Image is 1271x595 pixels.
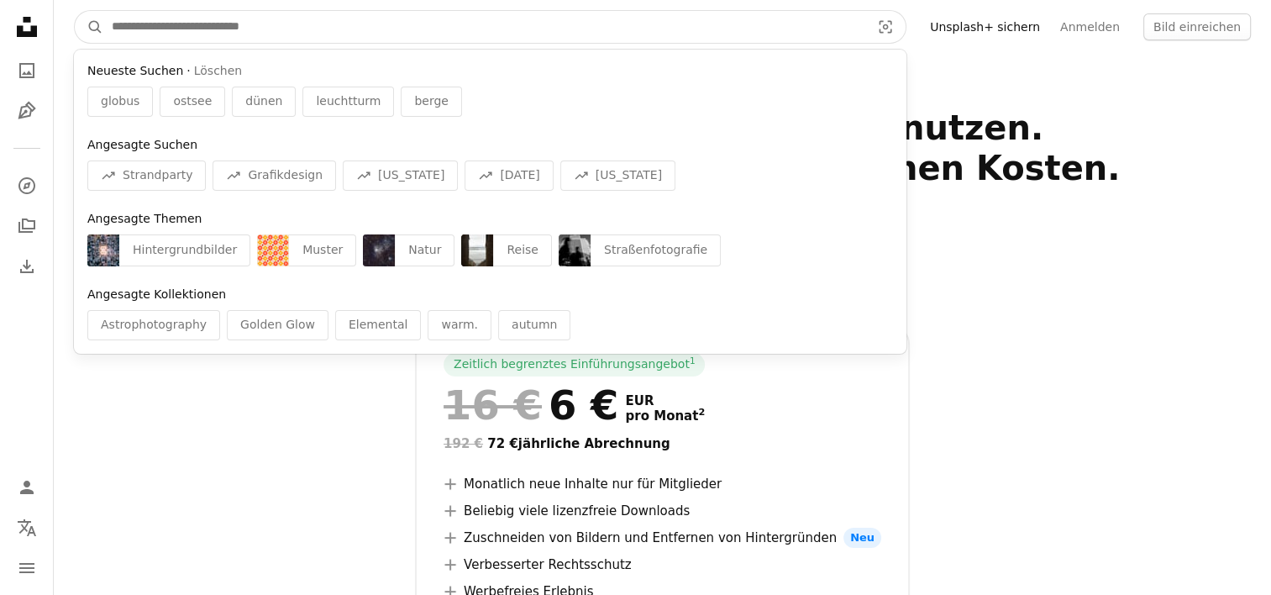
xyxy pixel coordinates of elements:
sup: 2 [698,407,705,418]
span: Strandparty [123,167,192,184]
li: Zuschneiden von Bildern und Entfernen von Hintergründen [444,528,881,548]
span: leuchtturm [316,93,381,110]
div: Straßenfotografie [591,234,721,266]
span: pro Monat [625,408,705,424]
div: Natur [395,234,454,266]
span: Neu [843,528,881,548]
a: Startseite — Unsplash [10,10,44,47]
img: premium_photo-1728498509310-23faa8d96510 [559,234,591,266]
img: premium_vector-1726848946310-412afa011a6e [257,234,289,266]
a: Anmelden / Registrieren [10,471,44,504]
a: Bisherige Downloads [10,250,44,283]
div: Muster [289,234,356,266]
li: Monatlich neue Inhalte nur für Mitglieder [444,474,881,494]
a: Unsplash+ sichern [920,13,1050,40]
form: Finden Sie Bildmaterial auf der ganzen Webseite [74,10,906,44]
div: Zeitlich begrenztes Einführungsangebot [444,353,705,376]
span: 192 € [444,436,483,451]
div: 6 € [444,383,618,427]
div: Reise [493,234,552,266]
button: Menü [10,551,44,585]
span: Angesagte Themen [87,212,202,225]
span: globus [101,93,139,110]
span: 16 € [444,383,542,427]
a: Grafiken [10,94,44,128]
img: photo-1758846182916-2450a664ccd9 [87,234,119,266]
div: Golden Glow [227,310,328,340]
span: berge [414,93,449,110]
li: Verbesserter Rechtsschutz [444,555,881,575]
span: Neueste Suchen [87,63,183,80]
span: Angesagte Kollektionen [87,287,226,301]
img: photo-1758648996316-87e3b12f1482 [461,234,493,266]
span: [DATE] [500,167,539,184]
button: Visuelle Suche [865,11,906,43]
button: Unsplash suchen [75,11,103,43]
a: Fotos [10,54,44,87]
div: warm. [428,310,491,340]
button: Löschen [194,63,242,80]
span: Angesagte Suchen [87,138,197,151]
div: Hintergrundbilder [119,234,250,266]
span: dünen [245,93,282,110]
span: Grafikdesign [248,167,323,184]
div: autumn [498,310,570,340]
img: photo-1758220824544-08877c5a774b [363,234,395,266]
span: ostsee [173,93,212,110]
a: Entdecken [10,169,44,203]
a: 1 [686,356,699,373]
a: Kollektionen [10,209,44,243]
span: [US_STATE] [378,167,444,184]
div: 72 € jährliche Abrechnung [444,434,881,454]
div: · [87,63,893,80]
sup: 1 [690,355,696,366]
span: EUR [625,393,705,408]
a: 2 [695,408,708,424]
button: Sprache [10,511,44,545]
li: Beliebig viele lizenzfreie Downloads [444,501,881,521]
span: [US_STATE] [596,167,662,184]
div: Elemental [335,310,421,340]
button: Bild einreichen [1143,13,1251,40]
div: Astrophotography [87,310,220,340]
a: Anmelden [1050,13,1130,40]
